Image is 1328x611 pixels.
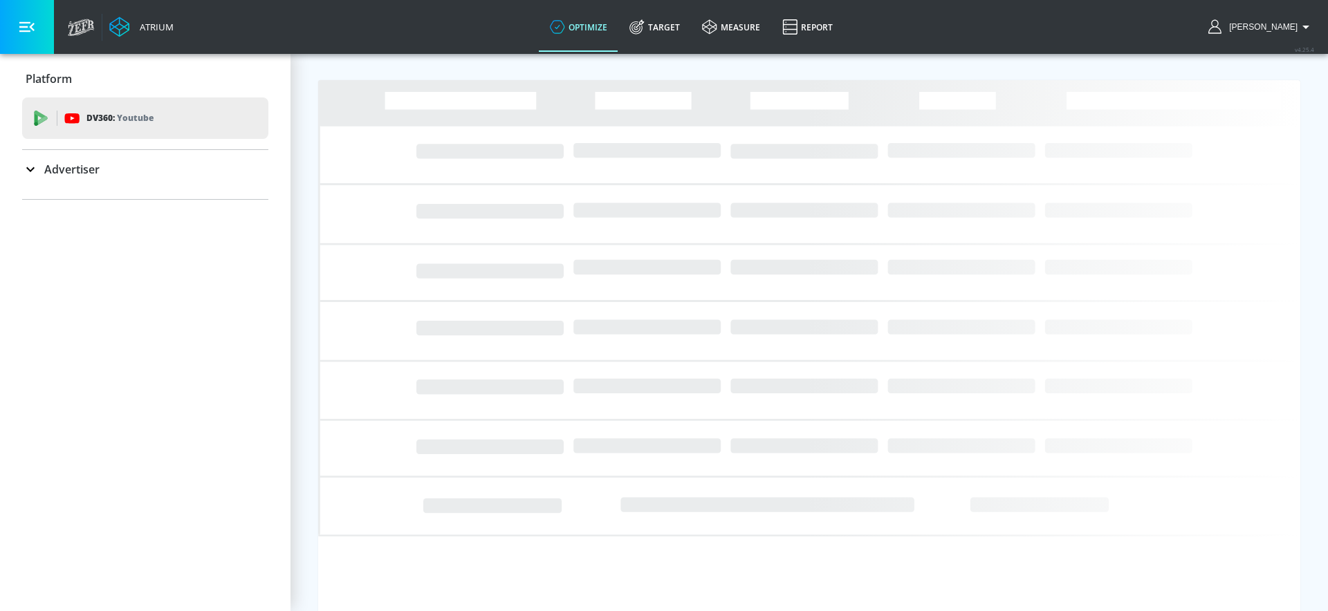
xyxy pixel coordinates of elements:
[134,21,174,33] div: Atrium
[691,2,771,52] a: measure
[618,2,691,52] a: Target
[771,2,844,52] a: Report
[22,150,268,189] div: Advertiser
[44,162,100,177] p: Advertiser
[22,97,268,139] div: DV360: Youtube
[22,59,268,98] div: Platform
[26,71,72,86] p: Platform
[1224,22,1298,32] span: login as: anthony.rios@zefr.com
[539,2,618,52] a: optimize
[109,17,174,37] a: Atrium
[1208,19,1314,35] button: [PERSON_NAME]
[1295,46,1314,53] span: v 4.25.4
[86,111,154,126] p: DV360:
[117,111,154,125] p: Youtube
